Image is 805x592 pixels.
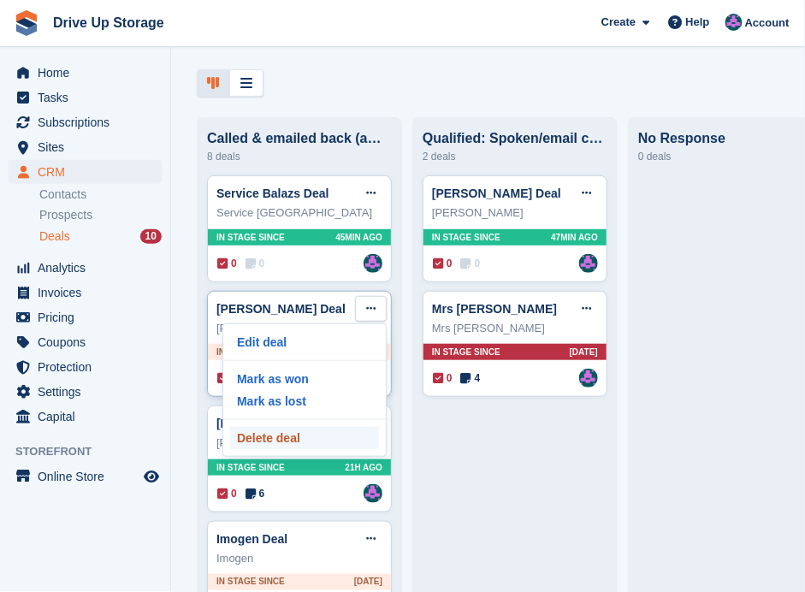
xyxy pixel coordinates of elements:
[140,229,162,244] div: 10
[601,14,636,31] span: Create
[14,10,39,36] img: stora-icon-8386f47178a22dfd0bd8f6a31ec36ba5ce8667c1dd55bd0f319d3a0aa187defe.svg
[9,405,162,429] a: menu
[432,320,598,337] div: Mrs [PERSON_NAME]
[216,576,285,589] span: In stage since
[461,256,481,271] span: 0
[39,228,70,245] span: Deals
[9,160,162,184] a: menu
[725,14,743,31] img: Andy
[579,254,598,273] a: Andy
[141,466,162,487] a: Preview store
[216,417,346,430] a: [PERSON_NAME] Deal
[38,281,140,305] span: Invoices
[38,256,140,280] span: Analytics
[216,346,285,358] span: In stage since
[432,204,598,222] div: [PERSON_NAME]
[46,9,171,37] a: Drive Up Storage
[461,370,481,386] span: 4
[216,435,382,452] div: [PERSON_NAME]
[216,532,287,546] a: Imogen Deal
[9,305,162,329] a: menu
[230,427,379,449] a: Delete deal
[9,281,162,305] a: menu
[39,186,162,203] a: Contacts
[9,355,162,379] a: menu
[364,254,382,273] a: Andy
[433,370,453,386] span: 0
[345,461,382,474] span: 21H AGO
[38,380,140,404] span: Settings
[246,486,265,501] span: 6
[38,135,140,159] span: Sites
[9,380,162,404] a: menu
[9,135,162,159] a: menu
[38,110,140,134] span: Subscriptions
[354,576,382,589] span: [DATE]
[230,390,379,412] a: Mark as lost
[38,355,140,379] span: Protection
[216,204,382,222] div: Service [GEOGRAPHIC_DATA]
[551,231,598,244] span: 47MIN AGO
[9,86,162,110] a: menu
[364,484,382,503] img: Andy
[38,405,140,429] span: Capital
[686,14,710,31] span: Help
[432,302,557,316] a: Mrs [PERSON_NAME]
[9,330,162,354] a: menu
[38,330,140,354] span: Coupons
[38,465,140,488] span: Online Store
[39,206,162,224] a: Prospects
[39,228,162,246] a: Deals 10
[217,256,237,271] span: 0
[15,443,170,460] span: Storefront
[9,110,162,134] a: menu
[9,465,162,488] a: menu
[246,256,265,271] span: 0
[579,369,598,388] img: Andy
[432,186,561,200] a: [PERSON_NAME] Deal
[570,346,598,358] span: [DATE]
[335,231,382,244] span: 45MIN AGO
[9,61,162,85] a: menu
[38,61,140,85] span: Home
[433,256,453,271] span: 0
[745,15,790,32] span: Account
[39,207,92,223] span: Prospects
[230,331,379,353] a: Edit deal
[217,486,237,501] span: 0
[230,368,379,390] a: Mark as won
[432,346,500,358] span: In stage since
[216,550,382,567] div: Imogen
[217,370,237,386] span: 0
[432,231,500,244] span: In stage since
[38,160,140,184] span: CRM
[216,186,329,200] a: Service Balazs Deal
[207,131,392,146] div: Called & emailed back (awaiting response)
[216,320,382,337] div: [PERSON_NAME]
[38,86,140,110] span: Tasks
[216,302,346,316] a: [PERSON_NAME] Deal
[216,231,285,244] span: In stage since
[207,146,392,167] div: 8 deals
[423,131,607,146] div: Qualified: Spoken/email conversation with them
[423,146,607,167] div: 2 deals
[38,305,140,329] span: Pricing
[9,256,162,280] a: menu
[216,461,285,474] span: In stage since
